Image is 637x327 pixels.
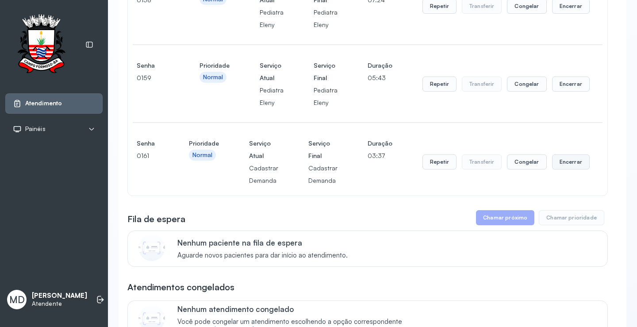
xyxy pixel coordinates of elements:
[137,59,169,72] h4: Senha
[368,137,392,150] h4: Duração
[25,100,62,107] span: Atendimento
[314,6,338,31] p: Pediatra Eleny
[25,125,46,133] span: Painéis
[314,59,338,84] h4: Serviço Final
[422,77,457,92] button: Repetir
[32,300,87,308] p: Atendente
[177,238,348,247] p: Nenhum paciente na fila de espera
[308,162,338,187] p: Cadastrar Demanda
[314,84,338,109] p: Pediatra Eleny
[260,6,284,31] p: Pediatra Eleny
[476,210,534,225] button: Chamar próximo
[462,154,502,169] button: Transferir
[462,77,502,92] button: Transferir
[249,162,278,187] p: Cadastrar Demanda
[189,137,219,150] h4: Prioridade
[137,150,159,162] p: 0161
[507,154,546,169] button: Congelar
[539,210,604,225] button: Chamar prioridade
[422,154,457,169] button: Repetir
[260,59,284,84] h4: Serviço Atual
[137,137,159,150] h4: Senha
[177,251,348,260] span: Aguarde novos pacientes para dar início ao atendimento.
[177,304,411,314] p: Nenhum atendimento congelado
[9,14,73,76] img: Logotipo do estabelecimento
[192,151,213,159] div: Normal
[200,59,230,72] h4: Prioridade
[507,77,546,92] button: Congelar
[137,72,169,84] p: 0159
[308,137,338,162] h4: Serviço Final
[13,99,95,108] a: Atendimento
[127,281,234,293] h3: Atendimentos congelados
[260,84,284,109] p: Pediatra Eleny
[368,72,392,84] p: 05:43
[138,235,165,261] img: Imagem de CalloutCard
[552,154,590,169] button: Encerrar
[552,77,590,92] button: Encerrar
[32,292,87,300] p: [PERSON_NAME]
[249,137,278,162] h4: Serviço Atual
[203,73,223,81] div: Normal
[368,150,392,162] p: 03:37
[127,213,185,225] h3: Fila de espera
[368,59,392,72] h4: Duração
